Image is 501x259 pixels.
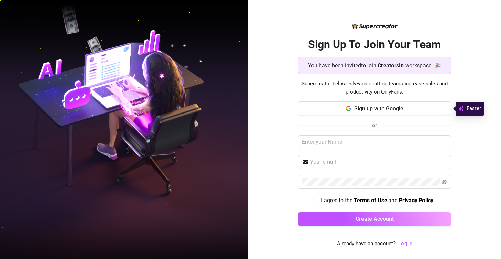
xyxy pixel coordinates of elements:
h2: Sign Up To Join Your Team [298,37,451,52]
span: Create Account [356,216,394,222]
span: eye-invisible [442,179,447,185]
input: Enter your Name [298,135,451,149]
a: Log In [398,240,412,248]
span: I agree to the [321,197,354,204]
span: Supercreator helps OnlyFans chatting teams increase sales and productivity on OnlyFans. [298,80,451,96]
a: Privacy Policy [399,197,433,204]
span: and [388,197,399,204]
button: Sign up with Google [298,101,451,115]
span: or [372,122,377,128]
button: Create Account [298,212,451,226]
a: Log In [398,240,412,247]
img: logo-BBDzfeDw.svg [352,23,398,29]
span: workspace 🎉 [405,61,441,70]
span: Already have an account? [337,240,396,248]
strong: CreatorsIn [378,62,404,69]
input: Your email [310,158,447,166]
span: You have been invited to join [308,61,376,70]
span: Sign up with Google [354,105,403,112]
a: Terms of Use [354,197,387,204]
img: svg%3e [458,105,464,113]
span: Faster [467,105,481,113]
